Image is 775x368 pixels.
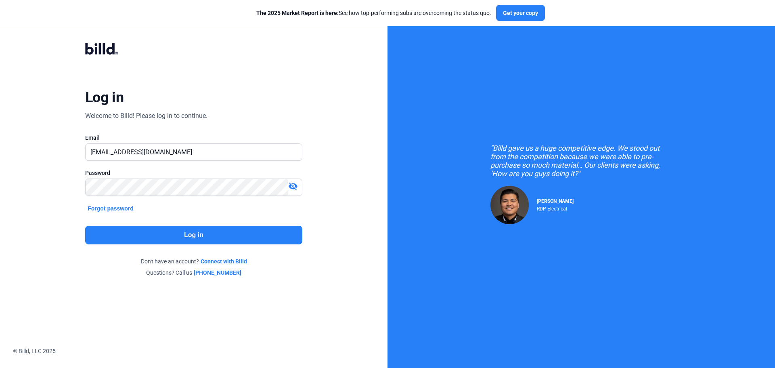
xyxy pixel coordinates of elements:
[85,226,302,244] button: Log in
[85,111,207,121] div: Welcome to Billd! Please log in to continue.
[85,257,302,265] div: Don't have an account?
[85,169,302,177] div: Password
[537,198,574,204] span: [PERSON_NAME]
[85,134,302,142] div: Email
[201,257,247,265] a: Connect with Billd
[256,9,491,17] div: See how top-performing subs are overcoming the status quo.
[85,269,302,277] div: Questions? Call us
[288,181,298,191] mat-icon: visibility_off
[85,88,124,106] div: Log in
[537,204,574,212] div: RDP Electrical
[490,186,529,224] img: Raul Pacheco
[85,204,136,213] button: Forgot password
[496,5,545,21] button: Get your copy
[194,269,241,277] a: [PHONE_NUMBER]
[490,144,672,178] div: "Billd gave us a huge competitive edge. We stood out from the competition because we were able to...
[256,10,339,16] span: The 2025 Market Report is here:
